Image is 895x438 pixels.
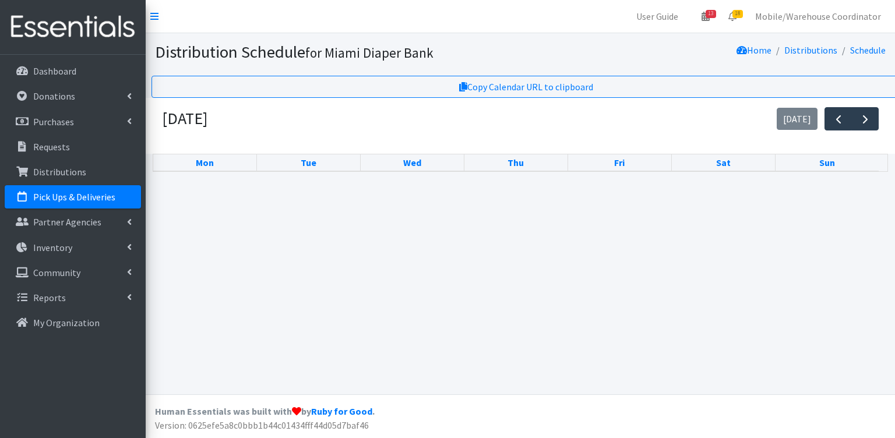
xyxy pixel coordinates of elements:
[850,44,886,56] a: Schedule
[5,8,141,47] img: HumanEssentials
[777,108,818,130] button: [DATE]
[33,292,66,303] p: Reports
[746,5,890,28] a: Mobile/Warehouse Coordinator
[706,10,716,18] span: 13
[737,44,771,56] a: Home
[612,154,627,171] a: Friday
[5,286,141,309] a: Reports
[5,236,141,259] a: Inventory
[714,154,733,171] a: Saturday
[33,267,80,278] p: Community
[5,311,141,334] a: My Organization
[33,317,100,328] p: My Organization
[193,154,216,171] a: Monday
[5,84,141,108] a: Donations
[824,107,852,131] button: Previous month
[784,44,837,56] a: Distributions
[5,135,141,158] a: Requests
[162,109,207,129] h2: [DATE]
[5,210,141,234] a: Partner Agencies
[311,405,372,417] a: Ruby for Good
[33,166,86,178] p: Distributions
[5,110,141,133] a: Purchases
[5,185,141,209] a: Pick Ups & Deliveries
[33,90,75,102] p: Donations
[33,216,101,228] p: Partner Agencies
[851,107,879,131] button: Next month
[33,116,74,128] p: Purchases
[732,10,743,18] span: 18
[155,419,369,431] span: Version: 0625efe5a8c0bbb1b44c01434fff44d05d7baf46
[627,5,688,28] a: User Guide
[719,5,746,28] a: 18
[692,5,719,28] a: 13
[401,154,424,171] a: Wednesday
[305,44,434,61] small: for Miami Diaper Bank
[33,65,76,77] p: Dashboard
[33,191,115,203] p: Pick Ups & Deliveries
[33,242,72,253] p: Inventory
[298,154,319,171] a: Tuesday
[817,154,837,171] a: Sunday
[5,59,141,83] a: Dashboard
[155,405,375,417] strong: Human Essentials was built with by .
[155,42,578,62] h1: Distribution Schedule
[505,154,526,171] a: Thursday
[5,160,141,183] a: Distributions
[33,141,70,153] p: Requests
[5,261,141,284] a: Community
